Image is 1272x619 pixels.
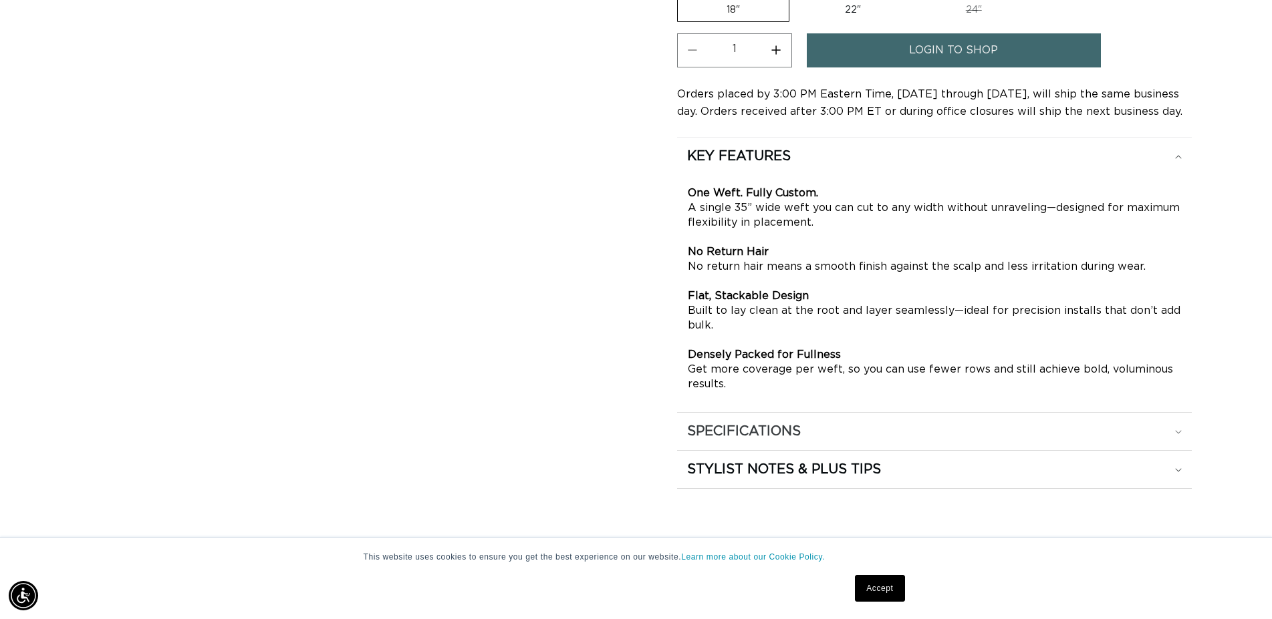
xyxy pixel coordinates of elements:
[688,186,1181,391] p: A single 35” wide weft you can cut to any width without unraveling—designed for maximum flexibili...
[677,89,1182,117] span: Orders placed by 3:00 PM Eastern Time, [DATE] through [DATE], will ship the same business day. Or...
[687,461,881,478] h2: STYLIST NOTES & PLUS TIPS
[688,188,818,198] strong: One Weft. Fully Custom.
[9,581,38,610] div: Accessibility Menu
[364,551,909,563] p: This website uses cookies to ensure you get the best experience on our website.
[688,290,809,301] strong: Flat, Stackable Design
[687,148,791,165] h2: KEY FEATURES
[688,246,769,257] strong: No Return Hair
[681,552,825,562] a: Learn more about our Cookie Policy.
[855,575,904,602] a: Accept
[687,423,801,440] h2: SPECIFICATIONS
[677,413,1192,450] summary: SPECIFICATIONS
[909,33,998,67] span: login to shop
[688,349,841,360] strong: Densely Packed for Fullness
[677,451,1192,488] summary: STYLIST NOTES & PLUS TIPS
[677,138,1192,175] summary: KEY FEATURES
[1205,555,1272,619] iframe: Chat Widget
[807,33,1101,67] a: login to shop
